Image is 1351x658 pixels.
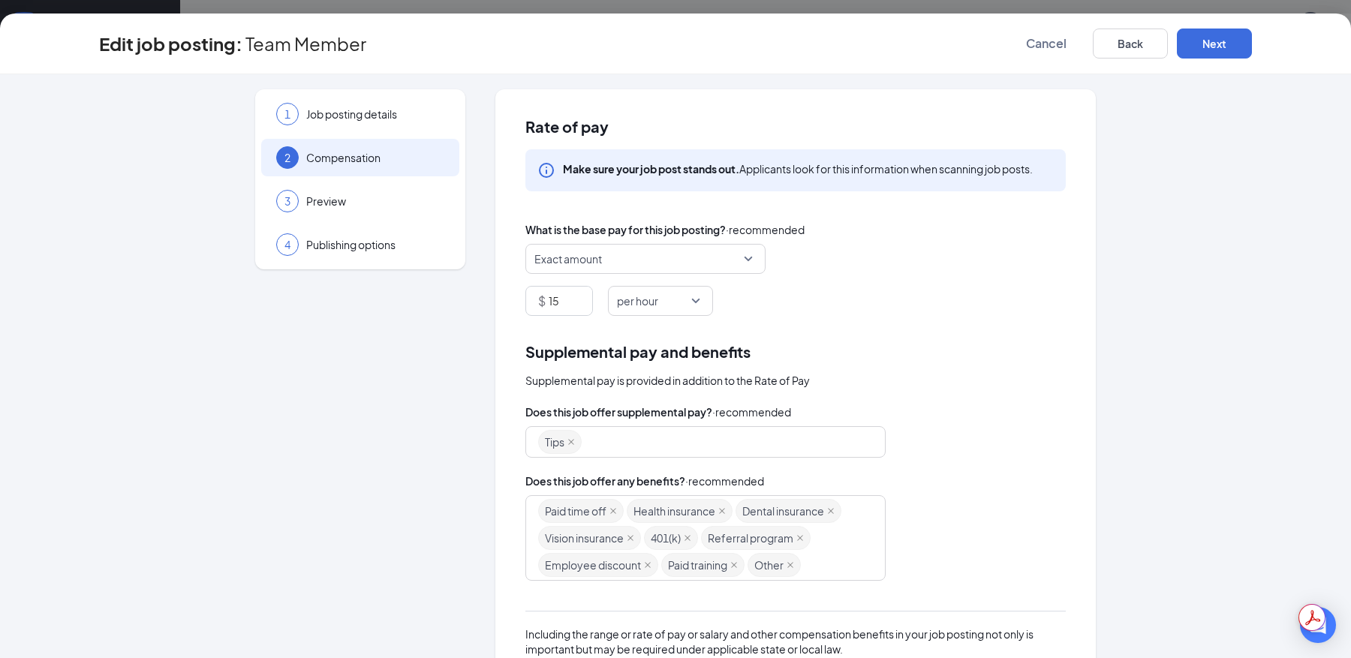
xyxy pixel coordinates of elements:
span: Health insurance [633,500,715,522]
span: Publishing options [306,237,444,252]
span: Supplemental pay and benefits [525,340,751,363]
span: close [644,561,651,569]
span: What is the base pay for this job posting? [525,221,726,238]
span: 3 [284,194,290,209]
span: Does this job offer supplemental pay? [525,404,712,420]
span: Tips [545,431,564,453]
span: per hour [617,287,658,315]
span: Cancel [1026,36,1067,51]
span: 2 [284,150,290,165]
b: Make sure your job post stands out. [563,162,739,176]
span: close [627,534,634,542]
span: Preview [306,194,444,209]
span: Employee discount [545,554,641,576]
button: Back [1093,29,1168,59]
span: 1 [284,107,290,122]
span: close [730,561,738,569]
span: Other [754,554,784,576]
span: close [718,507,726,515]
svg: Info [537,161,555,179]
span: · recommended [712,404,791,420]
span: close [684,534,691,542]
h3: Edit job posting: [99,31,242,56]
div: Applicants look for this information when scanning job posts. [563,161,1033,176]
span: close [609,507,617,515]
span: close [827,507,835,515]
button: Next [1177,29,1252,59]
span: Supplemental pay is provided in addition to the Rate of Pay [525,372,810,389]
span: Job posting details [306,107,444,122]
span: Does this job offer any benefits? [525,473,685,489]
span: Paid training [668,554,727,576]
span: Paid time off [545,500,606,522]
span: Rate of pay [525,119,1066,134]
span: Dental insurance [742,500,824,522]
span: close [787,561,794,569]
span: Referral program [708,527,793,549]
span: · recommended [685,473,764,489]
span: Compensation [306,150,444,165]
button: Cancel [1009,29,1084,59]
span: · recommended [726,221,805,238]
span: Team Member [245,36,366,51]
span: Exact amount [534,245,602,273]
span: close [567,438,575,446]
span: 4 [284,237,290,252]
span: 401(k) [651,527,681,549]
span: close [796,534,804,542]
span: Vision insurance [545,527,624,549]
